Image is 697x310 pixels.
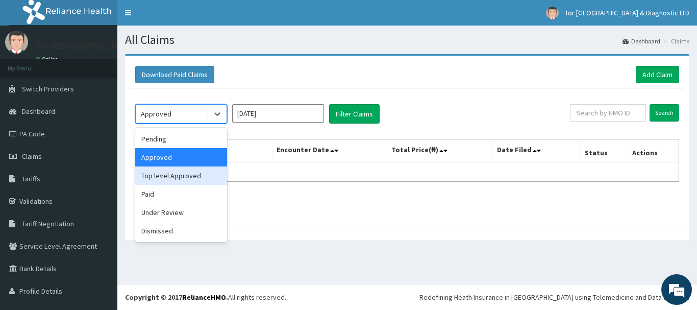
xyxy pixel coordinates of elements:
span: Tariff Negotiation [22,219,74,228]
strong: Copyright © 2017 . [125,293,228,302]
span: Claims [22,152,42,161]
div: Under Review [135,203,227,222]
img: User Image [5,31,28,54]
div: Paid [135,185,227,203]
input: Search by HMO ID [570,104,646,122]
th: Encounter Date [272,139,387,163]
img: d_794563401_company_1708531726252_794563401 [19,51,41,77]
h1: All Claims [125,33,689,46]
a: Online [36,56,60,63]
th: Status [581,139,628,163]
input: Search [650,104,679,122]
div: Minimize live chat window [167,5,192,30]
span: Tariffs [22,174,40,183]
div: Chat with us now [53,57,171,70]
button: Download Paid Claims [135,66,214,83]
div: Dismissed [135,222,227,240]
a: Add Claim [636,66,679,83]
footer: All rights reserved. [117,284,697,310]
div: Pending [135,130,227,148]
a: RelianceHMO [182,293,226,302]
div: Top level Approved [135,166,227,185]
span: We're online! [59,91,141,194]
div: Approved [135,148,227,166]
img: User Image [546,7,559,19]
p: Tor [GEOGRAPHIC_DATA] & Diagnostic LTD [36,41,205,51]
div: Redefining Heath Insurance in [GEOGRAPHIC_DATA] using Telemedicine and Data Science! [419,292,689,302]
a: Dashboard [623,37,660,45]
th: Total Price(₦) [387,139,493,163]
span: Tor [GEOGRAPHIC_DATA] & Diagnostic LTD [565,8,689,17]
th: Date Filed [493,139,581,163]
button: Filter Claims [329,104,380,124]
textarea: Type your message and hit 'Enter' [5,204,194,240]
th: Actions [628,139,679,163]
input: Select Month and Year [232,104,324,123]
span: Switch Providers [22,84,74,93]
span: Dashboard [22,107,55,116]
div: Approved [141,109,171,119]
li: Claims [661,37,689,45]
